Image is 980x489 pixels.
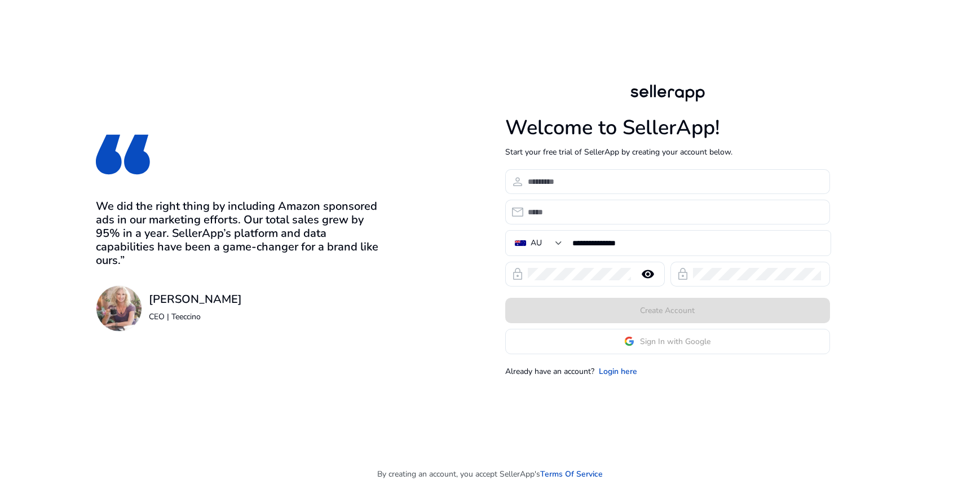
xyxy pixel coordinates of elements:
[505,146,830,158] p: Start your free trial of SellerApp by creating your account below.
[505,116,830,140] h1: Welcome to SellerApp!
[505,365,594,377] p: Already have an account?
[634,267,661,281] mat-icon: remove_red_eye
[599,365,637,377] a: Login here
[511,205,524,219] span: email
[540,468,603,480] a: Terms Of Service
[149,311,242,323] p: CEO | Teeccino
[96,200,385,267] h3: We did the right thing by including Amazon sponsored ads in our marketing efforts. Our total sale...
[511,267,524,281] span: lock
[149,293,242,306] h3: [PERSON_NAME]
[676,267,690,281] span: lock
[531,237,542,249] div: AU
[511,175,524,188] span: person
